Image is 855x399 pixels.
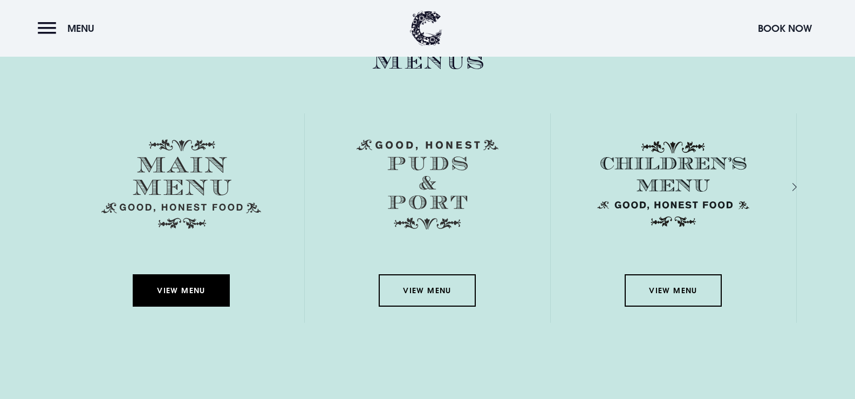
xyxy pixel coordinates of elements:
div: Next slide [778,179,788,195]
button: Book Now [753,17,817,40]
span: Menu [67,22,94,35]
h2: Menus [59,47,797,76]
a: View Menu [133,274,230,307]
button: Menu [38,17,100,40]
a: View Menu [625,274,722,307]
a: View Menu [379,274,476,307]
img: Menu main menu [101,139,261,229]
img: Clandeboye Lodge [410,11,442,46]
img: Menu puds and port [357,139,498,230]
img: Childrens Menu 1 [593,139,753,229]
